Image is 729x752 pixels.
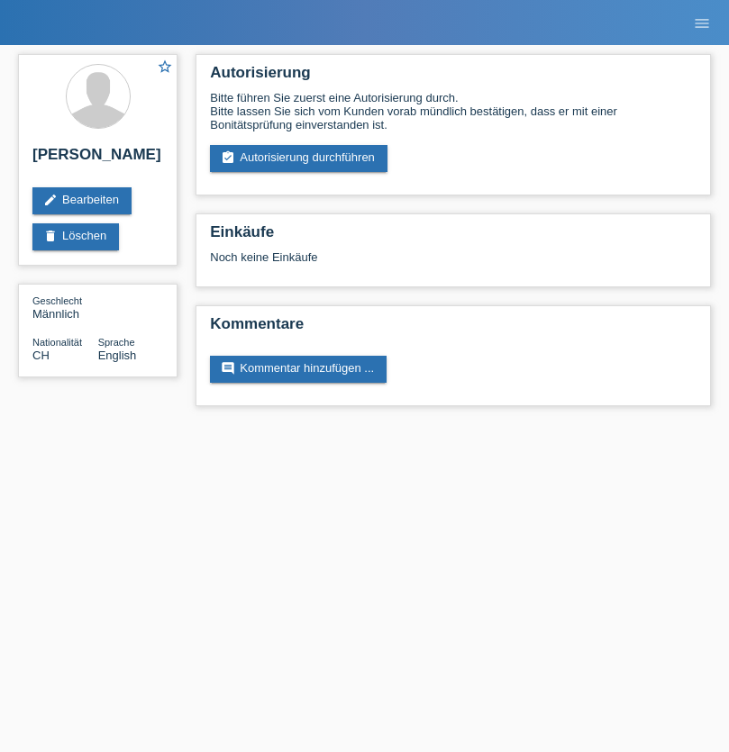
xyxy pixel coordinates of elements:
[210,223,697,250] h2: Einkäufe
[210,250,697,277] div: Noch keine Einkäufe
[693,14,711,32] i: menu
[32,187,132,214] a: editBearbeiten
[32,295,82,306] span: Geschlecht
[157,59,173,77] a: star_border
[98,349,137,362] span: English
[157,59,173,75] i: star_border
[32,146,163,173] h2: [PERSON_NAME]
[210,145,387,172] a: assignment_turned_inAutorisierung durchführen
[210,91,697,131] div: Bitte führen Sie zuerst eine Autorisierung durch. Bitte lassen Sie sich vom Kunden vorab mündlich...
[32,337,82,348] span: Nationalität
[43,229,58,243] i: delete
[210,64,697,91] h2: Autorisierung
[32,294,98,321] div: Männlich
[32,223,119,250] a: deleteLöschen
[210,315,697,342] h2: Kommentare
[98,337,135,348] span: Sprache
[32,349,50,362] span: Schweiz
[221,361,235,376] i: comment
[221,150,235,165] i: assignment_turned_in
[210,356,387,383] a: commentKommentar hinzufügen ...
[43,193,58,207] i: edit
[684,17,720,28] a: menu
